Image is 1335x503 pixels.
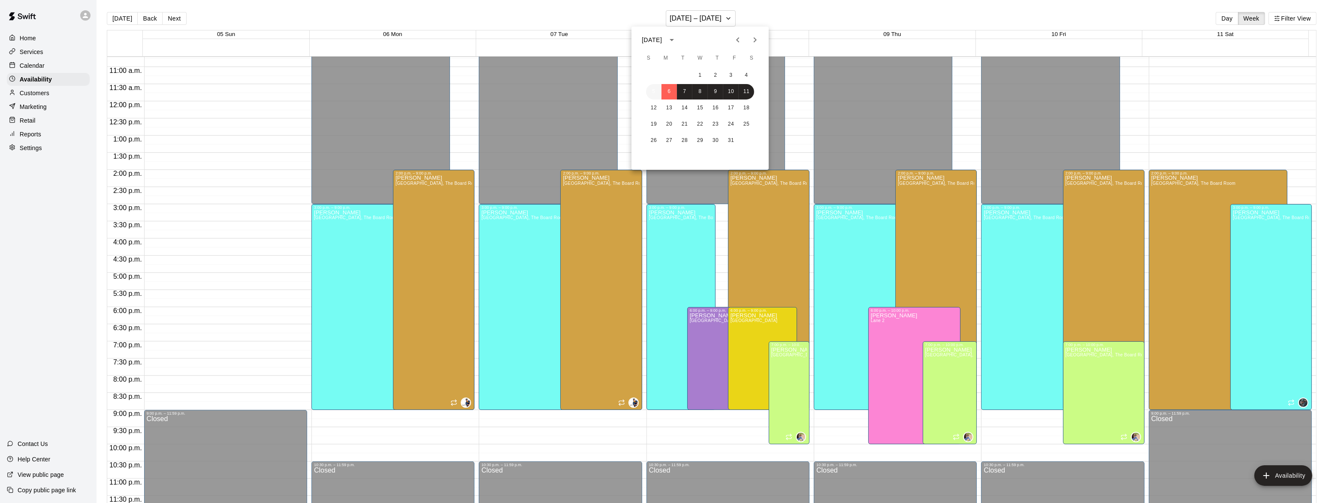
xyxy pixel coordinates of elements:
span: Saturday [744,50,759,67]
button: 3 [723,68,739,83]
button: 12 [646,100,661,116]
button: 27 [661,133,677,148]
button: 14 [677,100,692,116]
div: [DATE] [642,36,662,45]
span: Friday [727,50,742,67]
button: 31 [723,133,739,148]
button: 29 [692,133,708,148]
button: 13 [661,100,677,116]
span: Thursday [710,50,725,67]
button: 11 [739,84,754,99]
button: 22 [692,117,708,132]
button: 15 [692,100,708,116]
button: 28 [677,133,692,148]
button: 26 [646,133,661,148]
button: 9 [708,84,723,99]
button: 19 [646,117,661,132]
span: Sunday [641,50,656,67]
button: 10 [723,84,739,99]
button: 17 [723,100,739,116]
button: 2 [708,68,723,83]
button: 23 [708,117,723,132]
button: 16 [708,100,723,116]
button: 20 [661,117,677,132]
button: 21 [677,117,692,132]
button: 1 [692,68,708,83]
button: 18 [739,100,754,116]
button: 25 [739,117,754,132]
button: Previous month [729,31,746,48]
span: Wednesday [692,50,708,67]
span: Monday [658,50,674,67]
button: 8 [692,84,708,99]
button: calendar view is open, switch to year view [664,33,679,47]
button: 7 [677,84,692,99]
button: 4 [739,68,754,83]
button: 5 [646,84,661,99]
button: 30 [708,133,723,148]
span: Tuesday [675,50,691,67]
button: Next month [746,31,764,48]
button: 6 [661,84,677,99]
button: 24 [723,117,739,132]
